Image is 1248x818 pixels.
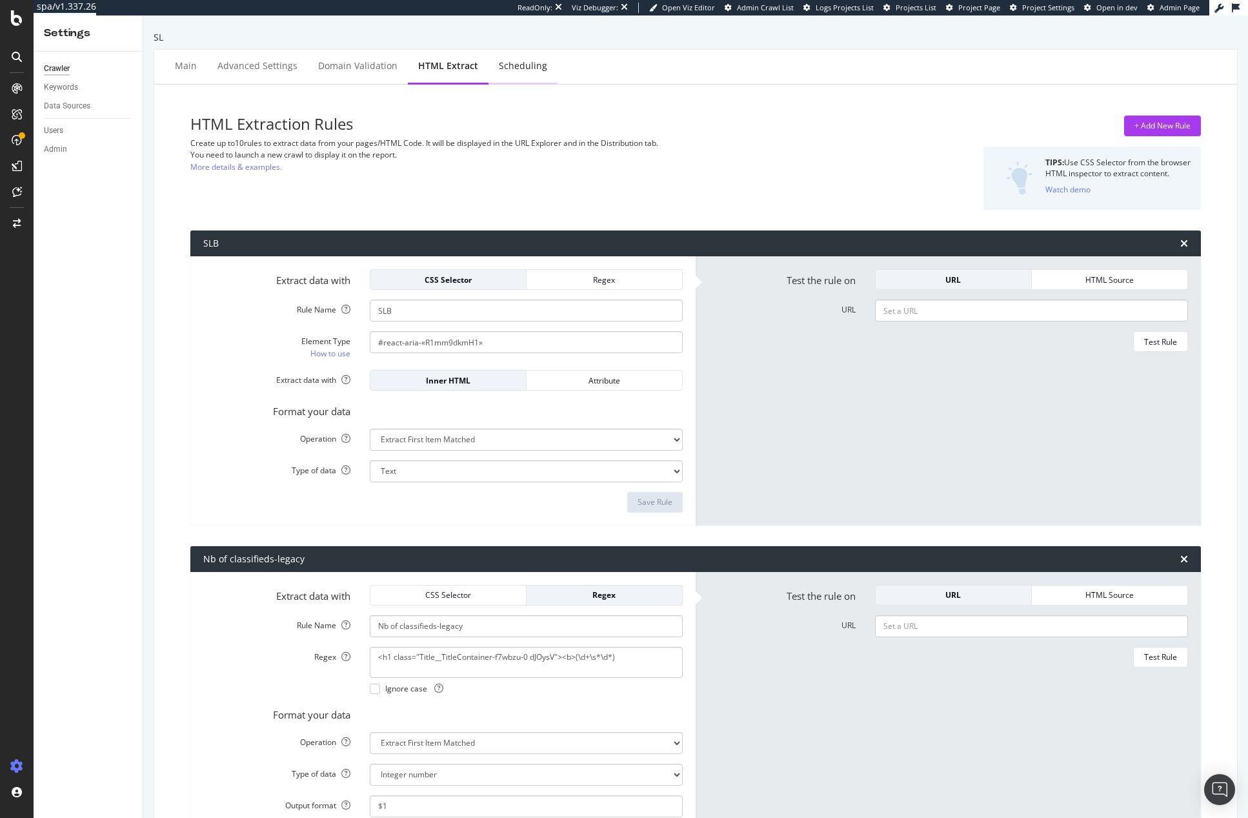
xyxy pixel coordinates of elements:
div: HTML Source [1042,589,1177,600]
a: Data Sources [44,99,134,113]
label: Format your data [194,400,360,418]
a: How to use [310,347,350,360]
button: Watch demo [1045,179,1091,199]
button: Save Rule [627,492,683,513]
label: Type of data [194,764,360,779]
span: Open in dev [1096,3,1138,12]
input: Provide a name [370,300,683,322]
div: Scheduling [499,59,547,72]
span: Project Settings [1022,3,1074,12]
div: times [1180,238,1188,249]
button: CSS Selector [370,585,527,606]
label: Test the rule on [699,585,865,603]
label: Extract data with [194,585,360,603]
img: DZQOUYU0WpgAAAAASUVORK5CYII= [1006,161,1033,195]
label: Extract data with [194,269,360,287]
span: Open Viz Editor [662,3,715,12]
textarea: <h1 class="Title__TitleContainer-f7wbzu-0 dJOysV"><b>(\d+\s*\d*) [370,647,683,678]
label: Operation [194,732,360,748]
div: You need to launch a new crawl to display it on the report. [190,149,857,160]
div: HTML Extract [418,59,478,72]
div: ReadOnly: [518,3,552,13]
a: Project Settings [1010,3,1074,13]
div: Save Rule [638,496,672,507]
div: Element Type [203,336,350,347]
div: CSS Selector [381,274,516,285]
a: Logs Projects List [803,3,874,13]
a: Admin Page [1147,3,1200,13]
div: URL [886,274,1021,285]
label: URL [699,300,865,315]
input: Set a URL [875,615,1188,637]
div: Inner HTML [381,375,516,386]
button: Test Rule [1133,331,1188,352]
button: URL [875,269,1032,290]
a: Admin Crawl List [725,3,794,13]
div: Regex [537,589,672,600]
span: Admin Crawl List [737,3,794,12]
span: Ignore case [385,683,443,694]
div: Test Rule [1144,336,1177,347]
span: Logs Projects List [816,3,874,12]
div: Attribute [537,375,672,386]
div: Create up to 10 rules to extract data from your pages/HTML Code. It will be displayed in the URL ... [190,138,857,148]
button: Regex [527,585,683,606]
label: Rule Name [194,300,360,315]
div: SLB [203,237,219,250]
label: Format your data [194,704,360,722]
span: Projects List [896,3,936,12]
button: Regex [527,269,683,290]
div: Watch demo [1045,184,1091,195]
div: Admin [44,143,67,156]
span: Admin Page [1160,3,1200,12]
div: Users [44,124,63,138]
button: + Add New Rule [1124,116,1201,136]
div: Data Sources [44,99,90,113]
div: Advanced Settings [217,59,297,72]
label: Regex [194,647,360,662]
div: Crawler [44,62,70,76]
div: Settings [44,26,132,41]
a: Project Page [946,3,1000,13]
a: Users [44,124,134,138]
div: HTML Source [1042,274,1177,285]
div: SL [154,31,1238,44]
div: Regex [537,274,672,285]
div: + Add New Rule [1134,120,1191,131]
a: Crawler [44,62,134,76]
label: URL [699,615,865,631]
div: Test Rule [1144,651,1177,662]
a: Admin [44,143,134,156]
a: Keywords [44,81,134,94]
button: Attribute [527,370,683,391]
label: Output format [194,795,360,811]
div: Main [175,59,197,72]
div: URL [886,589,1021,600]
input: CSS Expression [370,331,683,353]
div: Open Intercom Messenger [1204,774,1235,805]
input: $1 [370,795,683,817]
div: Keywords [44,81,78,94]
div: Nb of classifieds-legacy [203,553,305,566]
div: HTML inspector to extract content. [1045,168,1191,179]
label: Extract data with [194,370,360,385]
a: Open Viz Editor [649,3,715,13]
label: Operation [194,429,360,444]
div: times [1180,554,1188,564]
div: Domain Validation [318,59,398,72]
div: Use CSS Selector from the browser [1045,157,1191,168]
button: CSS Selector [370,269,527,290]
div: CSS Selector [381,589,516,600]
button: HTML Source [1032,269,1188,290]
button: URL [875,585,1032,606]
button: HTML Source [1032,585,1188,606]
label: Rule Name [194,615,360,631]
input: Set a URL [875,300,1188,322]
a: Projects List [883,3,936,13]
strong: TIPS: [1045,157,1064,168]
button: Test Rule [1133,647,1188,668]
a: More details & examples. [190,160,282,174]
h3: HTML Extraction Rules [190,116,857,132]
label: Type of data [194,460,360,476]
a: Open in dev [1084,3,1138,13]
